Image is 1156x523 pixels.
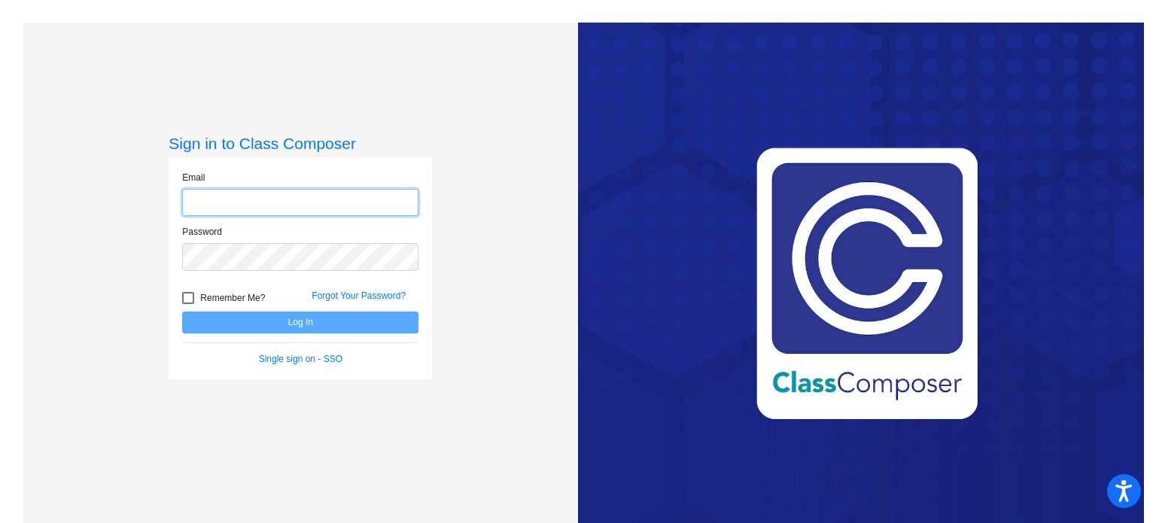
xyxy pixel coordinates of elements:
[182,171,205,184] label: Email
[182,225,222,239] label: Password
[259,354,342,364] a: Single sign on - SSO
[169,134,432,153] h3: Sign in to Class Composer
[182,312,418,333] button: Log In
[200,289,265,307] span: Remember Me?
[312,290,406,301] a: Forgot Your Password?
